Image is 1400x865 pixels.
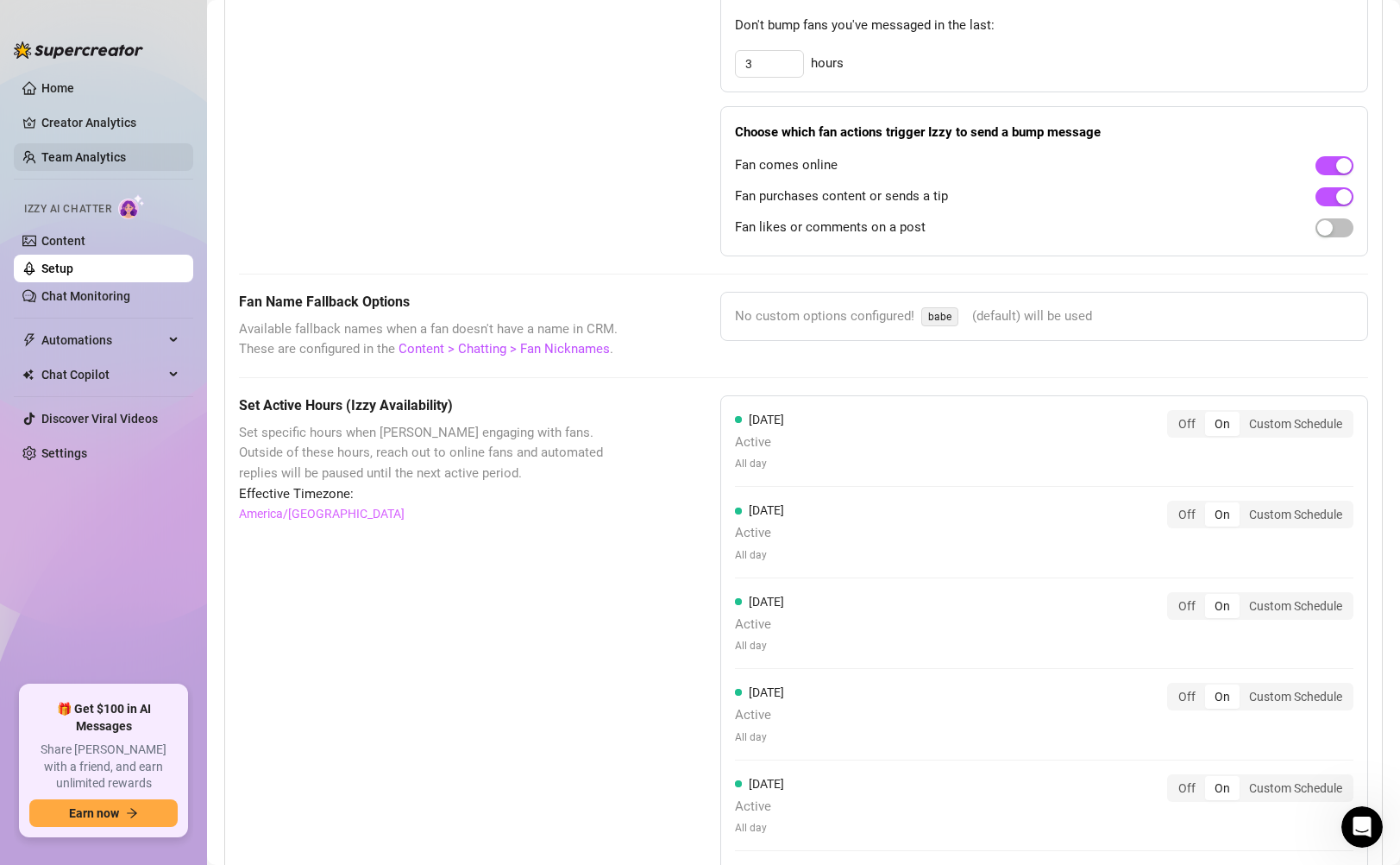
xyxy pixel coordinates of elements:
div: Off [1169,502,1205,527]
span: [DATE] [749,503,784,517]
div: • 20h ago [180,261,236,279]
a: Discover Viral Videos [41,412,158,426]
div: We typically reply in a few hours [35,335,288,353]
div: Profile image for EllaNo, bump messages are not sent by [PERSON_NAME].[PERSON_NAME]•20h ago [18,229,327,293]
span: Effective Timezone: [239,484,634,505]
div: On [1205,685,1240,709]
div: Feature [35,512,91,531]
div: 🚀 New Release: Like & Comment BumpsFeature+ 2 labels [17,376,328,614]
span: Don't bump fans you've messaged in the last: [735,16,1353,36]
img: Profile image for Ella [35,243,70,278]
span: hours [811,54,844,74]
span: No custom options configured! [735,306,914,327]
span: All day [735,638,784,654]
a: Team Analytics [41,150,126,164]
img: Profile image for Ella [217,28,252,62]
button: Earn nowarrow-right [29,799,178,827]
span: All day [735,456,784,472]
div: On [1205,502,1240,527]
div: Close [297,28,328,59]
div: segmented control [1167,501,1353,528]
span: Active [735,523,784,544]
a: America/[GEOGRAPHIC_DATA] [239,504,405,523]
iframe: Intercom live chat [1341,806,1383,848]
span: No, bump messages are not sent by [PERSON_NAME]. [77,244,404,258]
span: 🎁 Get $100 in AI Messages [29,701,178,735]
button: News [259,539,345,608]
div: Send us a messageWe typically reply in a few hours [17,302,328,368]
span: Automations [41,326,164,354]
span: [DATE] [749,685,784,699]
div: segmented control [1167,683,1353,710]
img: Profile image for Yoni [185,28,219,62]
div: segmented control [1167,774,1353,802]
a: Chat Monitoring [41,289,130,303]
p: How can we help? [35,152,311,181]
a: Setup [41,262,73,275]
img: 🚀 New Release: Like & Comment Bumps [18,377,327,498]
div: Custom Schedule [1240,502,1352,527]
span: All day [735,820,784,837]
div: Send us a message [35,317,288,335]
img: AI Chatter [118,194,145,219]
div: Profile image for Joe [250,28,285,62]
span: [DATE] [749,413,784,426]
span: Fan comes online [735,155,838,176]
div: Custom Schedule [1240,412,1352,436]
span: Set specific hours when [PERSON_NAME] engaging with fans. Outside of these hours, reach out to on... [239,423,634,484]
span: Chat Copilot [41,361,164,388]
span: arrow-right [126,807,138,819]
img: logo [35,35,150,58]
span: Fan purchases content or sends a tip [735,186,948,207]
div: On [1205,412,1240,436]
span: Share [PERSON_NAME] with a friend, and earn unlimited rewards [29,742,178,792]
a: Content > Chatting > Fan Nicknames [399,341,610,357]
a: Settings [41,446,87,460]
span: News [286,582,318,594]
a: Creator Analytics [41,109,179,136]
span: Fan likes or comments on a post [735,218,926,238]
img: Chat Copilot [22,369,34,381]
button: Help [173,539,259,608]
button: Messages [86,539,173,608]
span: Active [735,432,784,453]
span: thunderbolt [22,333,36,347]
span: All day [735,729,784,746]
div: Recent messageProfile image for EllaNo, bump messages are not sent by [PERSON_NAME].[PERSON_NAME]... [17,203,328,294]
div: Off [1169,685,1205,709]
span: Active [735,705,784,726]
strong: Choose which fan actions trigger Izzy to send a bump message [735,124,1101,140]
div: Custom Schedule [1240,776,1352,800]
h5: Set Active Hours (Izzy Availability) [239,395,634,416]
span: Available fallback names when a fan doesn't have a name in CRM. These are configured in the . [239,319,634,360]
span: All day [735,547,784,564]
div: + 2 labels [98,512,170,531]
span: Home [23,582,62,594]
span: Active [735,797,784,818]
div: segmented control [1167,592,1353,620]
div: segmented control [1167,410,1353,438]
span: [DATE] [749,777,784,791]
span: babe [921,307,958,326]
div: On [1205,776,1240,800]
h5: Fan Name Fallback Options [239,292,634,313]
div: [PERSON_NAME] [77,261,177,279]
div: Off [1169,776,1205,800]
div: Recent message [35,218,310,236]
span: Active [735,615,784,635]
div: Custom Schedule [1240,685,1352,709]
span: Izzy AI Chatter [24,201,111,218]
div: On [1205,594,1240,618]
img: logo-BBDzfeDw.svg [14,41,143,59]
span: Messages [100,582,160,594]
a: Home [41,81,74,95]
div: Off [1169,594,1205,618]
div: Off [1169,412,1205,436]
span: Earn now [69,806,119,820]
span: (default) will be used [972,306,1092,327]
a: Content [41,234,85,248]
span: Help [202,582,229,594]
p: Hi [PERSON_NAME] [35,123,311,152]
div: Custom Schedule [1240,594,1352,618]
span: [DATE] [749,595,784,609]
